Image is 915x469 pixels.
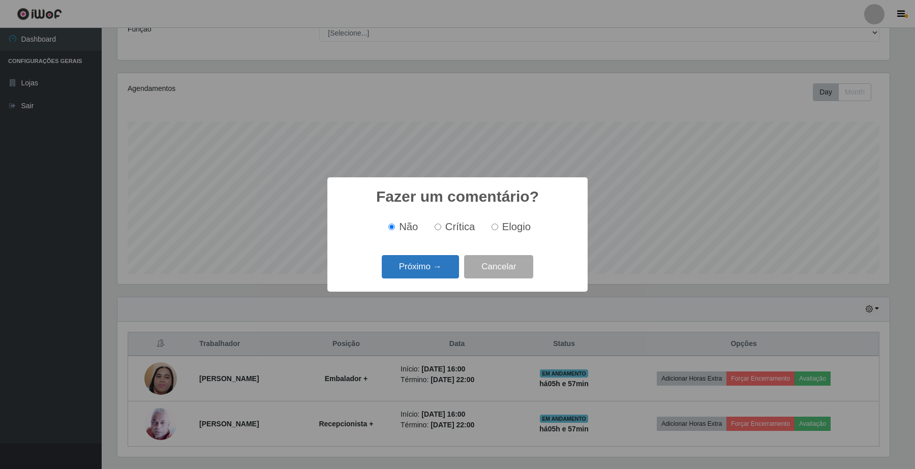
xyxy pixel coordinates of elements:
h2: Fazer um comentário? [376,187,539,206]
input: Não [388,224,395,230]
button: Cancelar [464,255,533,279]
span: Não [399,221,418,232]
input: Elogio [492,224,498,230]
span: Crítica [445,221,475,232]
input: Crítica [435,224,441,230]
button: Próximo → [382,255,459,279]
span: Elogio [502,221,531,232]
